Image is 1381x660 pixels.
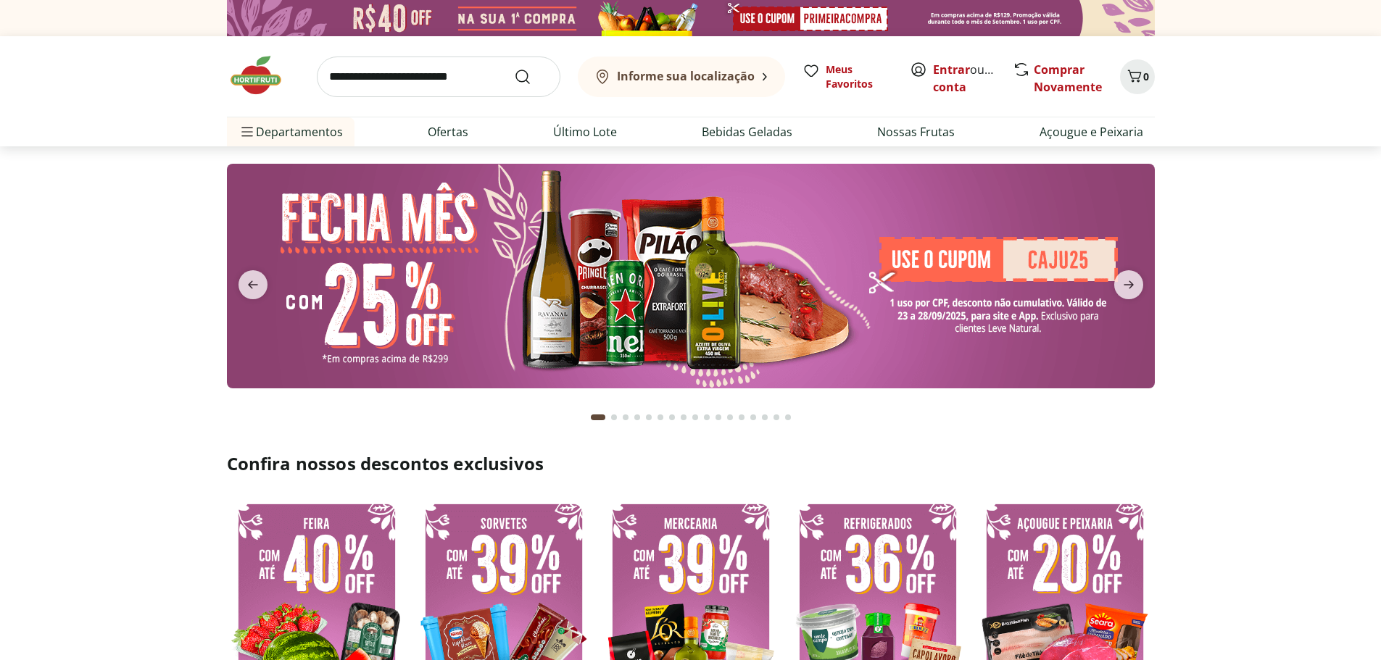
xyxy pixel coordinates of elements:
[689,400,701,435] button: Go to page 9 from fs-carousel
[578,57,785,97] button: Informe sua localização
[933,61,998,96] span: ou
[553,123,617,141] a: Último Lote
[747,400,759,435] button: Go to page 14 from fs-carousel
[239,114,343,149] span: Departamentos
[428,123,468,141] a: Ofertas
[227,54,299,97] img: Hortifruti
[933,62,1013,95] a: Criar conta
[803,62,892,91] a: Meus Favoritos
[608,400,620,435] button: Go to page 2 from fs-carousel
[666,400,678,435] button: Go to page 7 from fs-carousel
[933,62,970,78] a: Entrar
[1120,59,1155,94] button: Carrinho
[588,400,608,435] button: Current page from fs-carousel
[713,400,724,435] button: Go to page 11 from fs-carousel
[782,400,794,435] button: Go to page 17 from fs-carousel
[1103,270,1155,299] button: next
[1143,70,1149,83] span: 0
[1040,123,1143,141] a: Açougue e Peixaria
[826,62,892,91] span: Meus Favoritos
[317,57,560,97] input: search
[617,68,755,84] b: Informe sua localização
[702,123,792,141] a: Bebidas Geladas
[227,270,279,299] button: previous
[1034,62,1102,95] a: Comprar Novamente
[678,400,689,435] button: Go to page 8 from fs-carousel
[227,164,1155,388] img: banana
[771,400,782,435] button: Go to page 16 from fs-carousel
[701,400,713,435] button: Go to page 10 from fs-carousel
[239,114,256,149] button: Menu
[877,123,955,141] a: Nossas Frutas
[736,400,747,435] button: Go to page 13 from fs-carousel
[655,400,666,435] button: Go to page 6 from fs-carousel
[620,400,631,435] button: Go to page 3 from fs-carousel
[227,452,1155,475] h2: Confira nossos descontos exclusivos
[724,400,736,435] button: Go to page 12 from fs-carousel
[514,68,549,85] button: Submit Search
[643,400,655,435] button: Go to page 5 from fs-carousel
[759,400,771,435] button: Go to page 15 from fs-carousel
[631,400,643,435] button: Go to page 4 from fs-carousel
